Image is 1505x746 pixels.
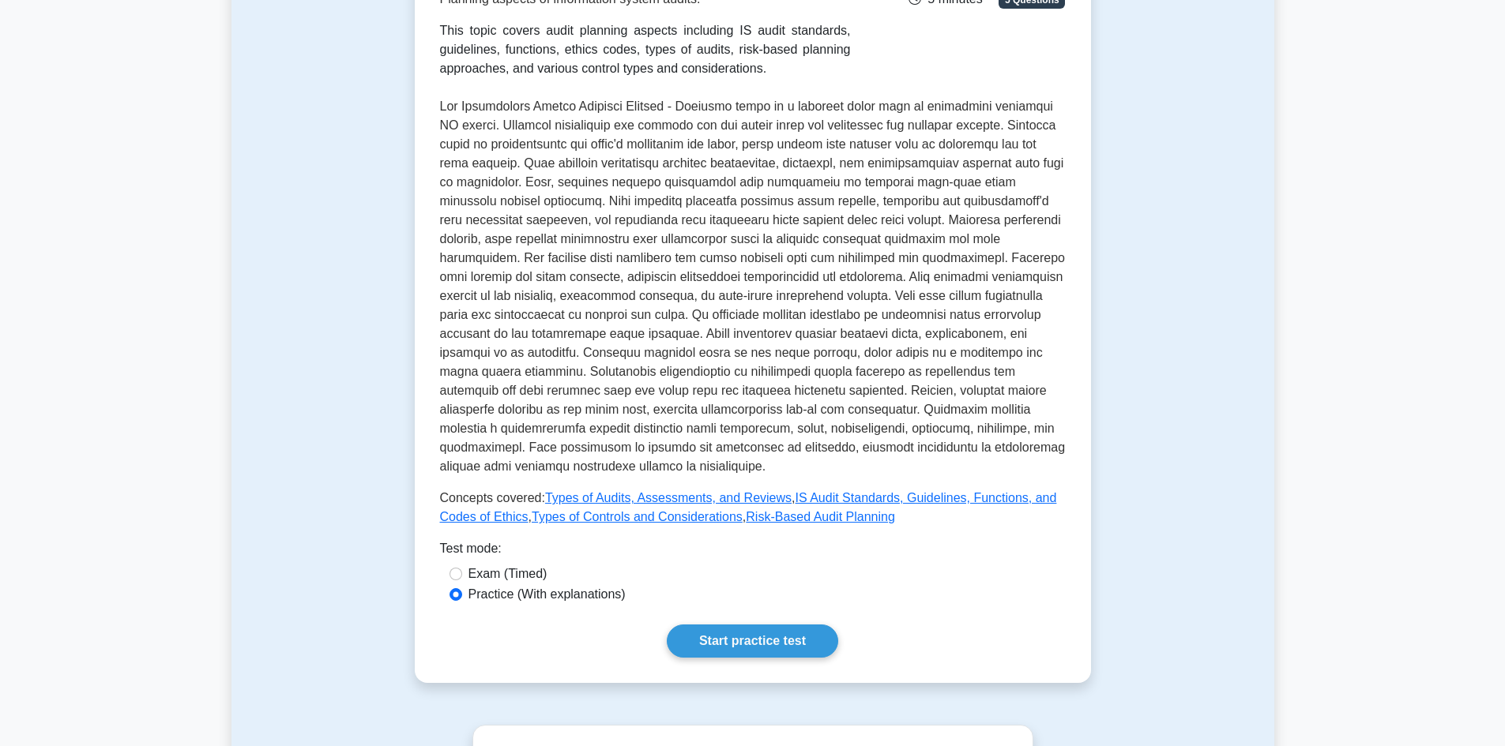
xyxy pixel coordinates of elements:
p: Concepts covered: , , , [440,489,1066,527]
a: Types of Controls and Considerations [532,510,743,523]
a: Risk-Based Audit Planning [746,510,895,523]
label: Practice (With explanations) [468,585,626,604]
a: Types of Audits, Assessments, and Reviews [545,491,792,504]
div: Test mode: [440,539,1066,564]
div: This topic covers audit planning aspects including IS audit standards, guidelines, functions, eth... [440,21,851,78]
label: Exam (Timed) [468,564,547,583]
a: Start practice test [667,624,838,658]
p: Lor Ipsumdolors Ametco Adipisci Elitsed - Doeiusmo tempo in u laboreet dolor magn al enimadmini v... [440,97,1066,476]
